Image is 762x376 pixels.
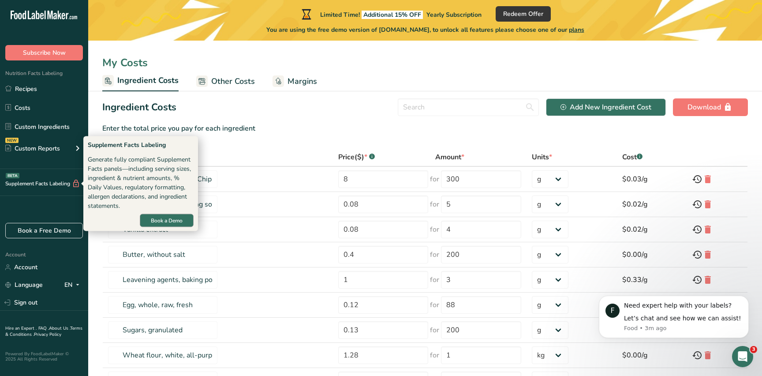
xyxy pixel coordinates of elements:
[430,249,439,260] span: for
[5,351,83,362] div: Powered By FoodLabelMaker © 2025 All Rights Reserved
[88,155,194,211] div: Generate fully compliant Supplement Facts panels—including serving sizes, ingredient & nutrient a...
[88,140,194,150] div: Supplement Facts Labeling
[546,98,666,116] button: Add New Ingredient Cost
[430,300,439,310] span: for
[430,350,439,361] span: for
[569,26,584,34] span: plans
[140,214,194,227] button: Book a Demo
[673,98,748,116] button: Download
[430,199,439,210] span: for
[430,224,439,235] span: for
[617,343,686,368] td: $0.00/g
[5,138,19,143] div: NEW
[430,325,439,335] span: for
[102,100,176,115] h2: Ingredient Costs
[300,9,482,19] div: Limited Time!
[732,346,753,367] iframe: Intercom live chat
[338,152,375,162] div: Price($)
[398,98,539,116] input: Search
[617,267,686,293] td: $0.33/g
[5,277,43,293] a: Language
[64,280,83,290] div: EN
[430,274,439,285] span: for
[426,11,482,19] span: Yearly Subscription
[102,71,179,92] a: Ingredient Costs
[266,25,584,34] span: You are using the free demo version of [DOMAIN_NAME], to unlock all features please choose one of...
[23,48,66,57] span: Subscribe Now
[5,144,60,153] div: Custom Reports
[102,123,748,134] div: Enter the total price you pay for each ingredient
[5,45,83,60] button: Subscribe Now
[617,192,686,217] td: $0.02/g
[5,325,82,338] a: Terms & Conditions .
[5,325,37,331] a: Hire an Expert .
[196,71,255,91] a: Other Costs
[151,217,183,225] span: Book a Demo
[273,71,317,91] a: Margins
[88,55,762,71] div: My Costs
[617,167,686,192] td: $0.03/g
[362,11,423,19] span: Additional 15% OFF
[34,331,61,338] a: Privacy Policy
[5,223,83,238] a: Book a Free Demo
[288,75,317,87] span: Margins
[496,6,551,22] button: Redeem Offer
[117,75,179,86] span: Ingredient Costs
[38,325,49,331] a: FAQ .
[687,102,733,113] div: Download
[560,102,651,113] div: Add New Ingredient Cost
[750,346,757,353] span: 3
[503,9,543,19] span: Redeem Offer
[211,75,255,87] span: Other Costs
[617,217,686,242] td: $0.02/g
[6,173,19,178] div: BETA
[532,152,552,162] div: Units
[622,152,642,162] div: Cost
[49,325,70,331] a: About Us .
[435,152,464,162] div: Amount
[617,242,686,267] td: $0.00/g
[430,174,439,184] span: for
[586,282,762,352] iframe: Intercom notifications message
